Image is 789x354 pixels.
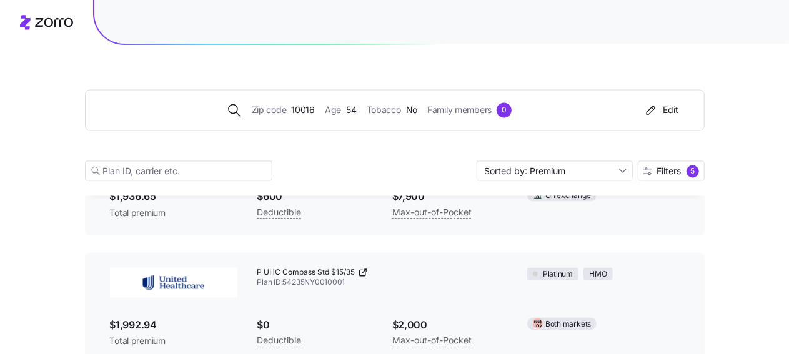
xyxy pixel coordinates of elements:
span: $2,000 [392,318,507,333]
span: Max-out-of-Pocket [392,333,472,348]
span: On exchange [545,190,590,202]
div: Edit [643,104,679,117]
button: Edit [638,101,684,120]
div: 0 [497,103,512,118]
span: Platinum [543,269,573,281]
span: Max-out-of-Pocket [392,205,472,220]
input: Plan ID, carrier etc. [85,161,272,181]
span: Zip code [252,104,287,117]
span: $1,936.65 [110,189,237,205]
span: Deductible [257,333,302,348]
span: No [406,104,417,117]
span: Tobacco [367,104,401,117]
button: Filters5 [638,161,705,181]
input: Sort by [477,161,633,181]
span: Deductible [257,205,302,220]
span: HMO [589,269,607,281]
span: Age [325,104,341,117]
span: $0 [257,318,372,333]
span: 54 [346,104,356,117]
span: Total premium [110,207,237,220]
span: Both markets [545,319,591,331]
span: P UHC Compass Std $15/35 [257,268,355,278]
span: $600 [257,189,372,205]
span: $1,992.94 [110,318,237,333]
span: 10016 [291,104,315,117]
span: $7,900 [392,189,507,205]
span: Total premium [110,335,237,348]
span: Plan ID: 54235NY0010001 [257,278,508,288]
span: Family members [427,104,492,117]
span: Filters [657,167,682,176]
div: 5 [687,165,699,178]
img: UnitedHealthcare [110,268,237,298]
